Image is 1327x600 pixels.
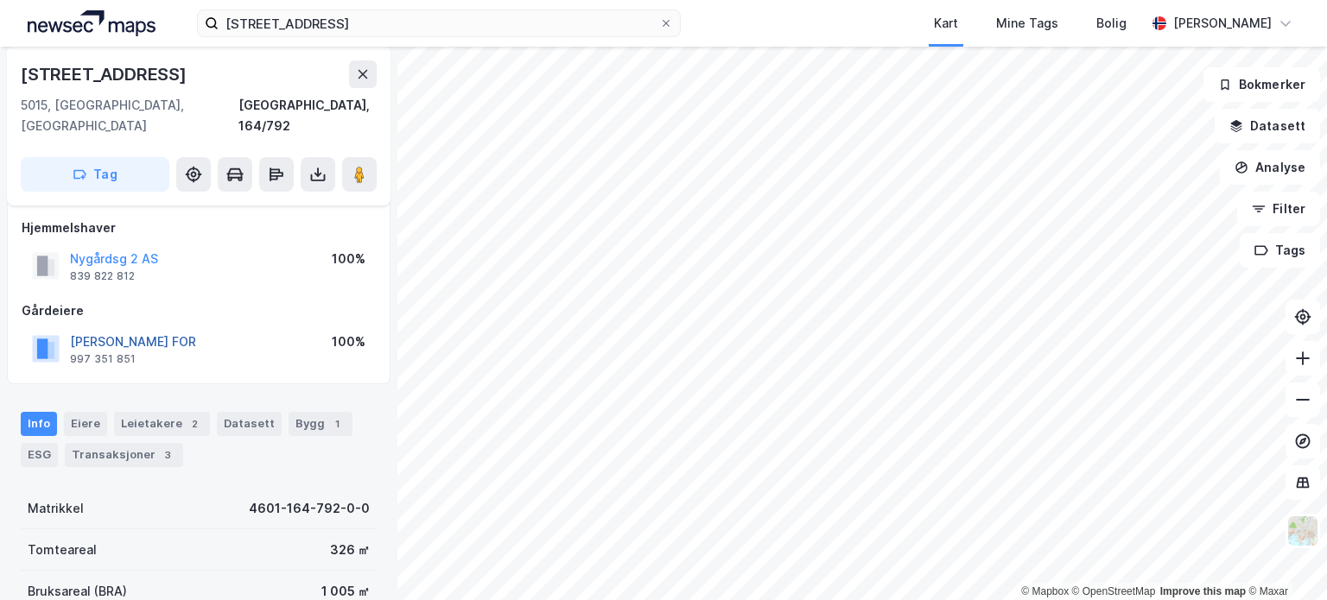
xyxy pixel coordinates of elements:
a: Improve this map [1160,585,1246,597]
img: Z [1286,515,1319,547]
div: Matrikkel [28,498,84,519]
div: Datasett [217,412,282,436]
div: 1 [328,415,346,433]
div: Gårdeiere [22,300,376,321]
div: ESG [21,443,58,467]
div: 4601-164-792-0-0 [249,498,370,519]
div: Transaksjoner [65,443,183,467]
div: 326 ㎡ [330,540,370,560]
div: Eiere [64,412,107,436]
div: [GEOGRAPHIC_DATA], 164/792 [238,95,377,136]
div: Leietakere [114,412,210,436]
div: Kontrollprogram for chat [1241,517,1327,600]
div: Kart [934,13,958,34]
div: 2 [186,415,203,433]
button: Analyse [1220,150,1320,185]
button: Bokmerker [1203,67,1320,102]
div: 5015, [GEOGRAPHIC_DATA], [GEOGRAPHIC_DATA] [21,95,238,136]
a: OpenStreetMap [1072,585,1156,597]
div: Hjemmelshaver [22,218,376,238]
div: [STREET_ADDRESS] [21,60,190,88]
div: Mine Tags [996,13,1058,34]
div: Bolig [1096,13,1127,34]
button: Datasett [1215,109,1320,143]
button: Tag [21,157,169,192]
div: 100% [332,249,365,269]
div: Tomteareal [28,540,97,560]
div: 997 351 851 [70,352,136,366]
div: [PERSON_NAME] [1173,13,1272,34]
div: 839 822 812 [70,269,135,283]
button: Tags [1240,233,1320,268]
img: logo.a4113a55bc3d86da70a041830d287a7e.svg [28,10,156,36]
div: 3 [159,446,176,464]
input: Søk på adresse, matrikkel, gårdeiere, leietakere eller personer [219,10,659,36]
div: 100% [332,332,365,352]
button: Filter [1237,192,1320,226]
a: Mapbox [1021,585,1069,597]
div: Info [21,412,57,436]
div: Bygg [289,412,352,436]
iframe: Chat Widget [1241,517,1327,600]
